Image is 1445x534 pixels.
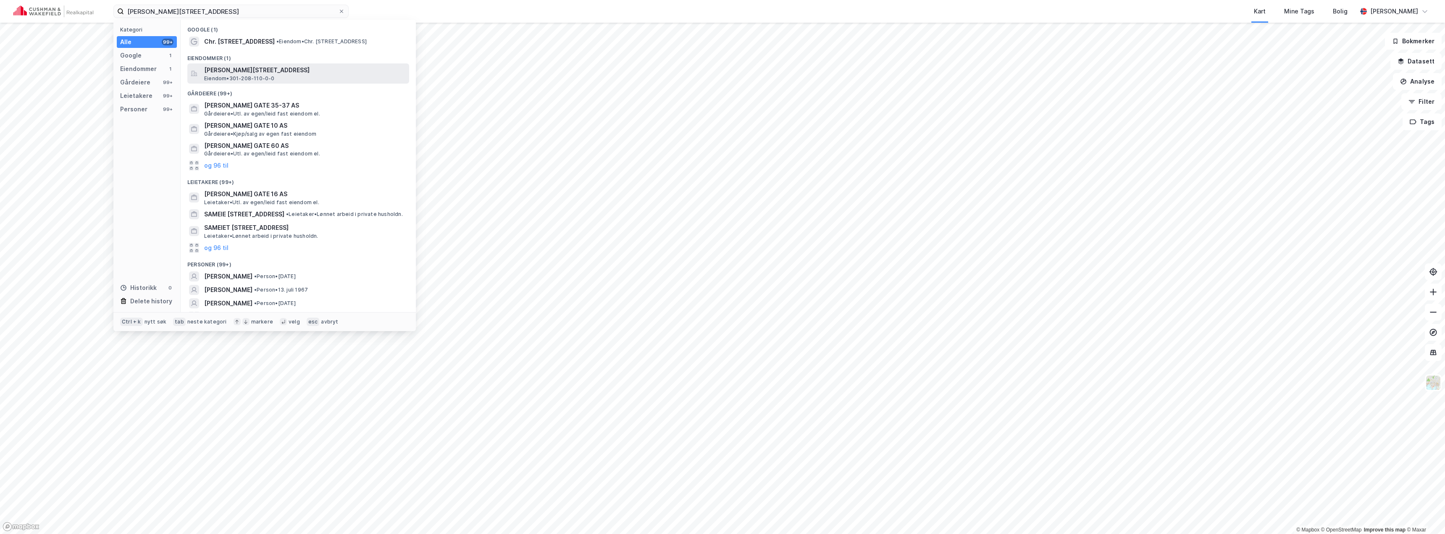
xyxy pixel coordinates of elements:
div: Historikk [120,283,157,293]
span: [PERSON_NAME] GATE 60 AS [204,141,406,151]
span: Chr. [STREET_ADDRESS] [204,37,275,47]
span: [PERSON_NAME] GATE 10 AS [204,121,406,131]
div: Delete history [130,296,172,306]
div: Gårdeiere [120,77,150,87]
div: velg [289,318,300,325]
div: 1 [167,66,173,72]
span: Person • 13. juli 1967 [254,287,308,293]
button: og 96 til [204,243,229,253]
div: Mine Tags [1284,6,1314,16]
div: tab [173,318,186,326]
span: [PERSON_NAME][STREET_ADDRESS] [204,65,406,75]
div: 99+ [162,106,173,113]
div: Eiendommer [120,64,157,74]
span: Leietaker • Lønnet arbeid i private husholdn. [286,211,403,218]
span: Eiendom • Chr. [STREET_ADDRESS] [276,38,367,45]
div: Kategori [120,26,177,33]
span: Leietaker • Utl. av egen/leid fast eiendom el. [204,199,319,206]
span: [PERSON_NAME] [204,298,252,308]
a: Improve this map [1364,527,1406,533]
a: OpenStreetMap [1321,527,1362,533]
div: 99+ [162,39,173,45]
img: cushman-wakefield-realkapital-logo.202ea83816669bd177139c58696a8fa1.svg [13,5,93,17]
div: Leietakere [120,91,152,101]
div: esc [307,318,320,326]
div: 99+ [162,92,173,99]
div: avbryt [321,318,338,325]
div: Leietakere (99+) [181,172,416,187]
button: Analyse [1393,73,1442,90]
span: Leietaker • Lønnet arbeid i private husholdn. [204,233,318,239]
input: Søk på adresse, matrikkel, gårdeiere, leietakere eller personer [124,5,338,18]
span: Gårdeiere • Utl. av egen/leid fast eiendom el. [204,150,320,157]
div: neste kategori [187,318,227,325]
iframe: Chat Widget [1403,494,1445,534]
div: Kart [1254,6,1266,16]
div: Ctrl + k [120,318,143,326]
button: Bokmerker [1385,33,1442,50]
div: Bolig [1333,6,1348,16]
span: • [286,211,289,217]
div: 1 [167,52,173,59]
button: Tags [1403,113,1442,130]
a: Mapbox [1296,527,1319,533]
div: Personer [120,104,147,114]
span: • [254,300,257,306]
div: Alle [120,37,131,47]
div: Personer (99+) [181,255,416,270]
div: markere [251,318,273,325]
span: [PERSON_NAME] [204,285,252,295]
span: Person • [DATE] [254,273,296,280]
span: Gårdeiere • Utl. av egen/leid fast eiendom el. [204,110,320,117]
span: • [276,38,279,45]
button: Datasett [1390,53,1442,70]
div: Eiendommer (1) [181,48,416,63]
span: Eiendom • 301-208-110-0-0 [204,75,275,82]
div: Kontrollprogram for chat [1403,494,1445,534]
div: Google [120,50,142,61]
span: SAMEIE [STREET_ADDRESS] [204,209,284,219]
span: Person • [DATE] [254,300,296,307]
span: • [254,273,257,279]
div: 0 [167,284,173,291]
span: SAMEIET [STREET_ADDRESS] [204,223,406,233]
span: [PERSON_NAME] GATE 16 AS [204,189,406,199]
span: [PERSON_NAME] GATE 35-37 AS [204,100,406,110]
div: nytt søk [144,318,167,325]
img: Z [1425,375,1441,391]
button: og 96 til [204,160,229,171]
div: Gårdeiere (99+) [181,84,416,99]
span: Gårdeiere • Kjøp/salg av egen fast eiendom [204,131,316,137]
a: Mapbox homepage [3,522,39,531]
span: • [254,287,257,293]
span: [PERSON_NAME] [204,271,252,281]
button: Filter [1401,93,1442,110]
div: [PERSON_NAME] [1370,6,1418,16]
div: 99+ [162,79,173,86]
div: Google (1) [181,20,416,35]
